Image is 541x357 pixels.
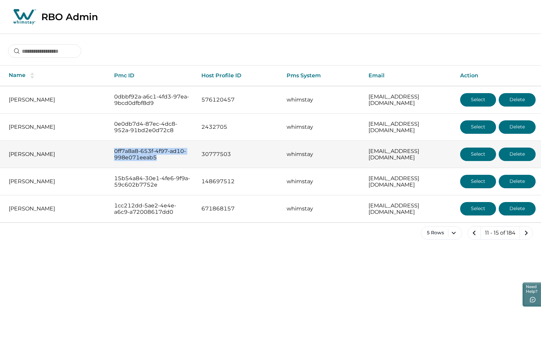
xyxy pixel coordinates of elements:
[421,226,462,240] button: 5 Rows
[281,66,363,86] th: Pms System
[9,205,103,212] p: [PERSON_NAME]
[368,148,449,161] p: [EMAIL_ADDRESS][DOMAIN_NAME]
[363,66,455,86] th: Email
[287,124,358,130] p: whimstay
[201,205,276,212] p: 671868157
[41,11,98,23] p: RBO Admin
[26,72,39,79] button: sorting
[460,202,496,215] button: Select
[114,148,191,161] p: 0ff7a8a8-653f-4f97-ad10-998e071eeab5
[520,226,533,240] button: next page
[368,121,449,134] p: [EMAIL_ADDRESS][DOMAIN_NAME]
[460,93,496,107] button: Select
[287,205,358,212] p: whimstay
[201,178,276,185] p: 148697512
[499,120,536,134] button: Delete
[114,175,191,188] p: 15b54a84-30e1-4fe6-9f9a-59c602b7752e
[114,121,191,134] p: 0e0db7d4-87ec-4dc8-952a-91bd2e0d72c8
[287,178,358,185] p: whimstay
[499,148,536,161] button: Delete
[201,96,276,103] p: 576120457
[460,175,496,188] button: Select
[368,93,449,107] p: [EMAIL_ADDRESS][DOMAIN_NAME]
[109,66,196,86] th: Pmc ID
[499,93,536,107] button: Delete
[201,151,276,158] p: 30777503
[499,175,536,188] button: Delete
[196,66,281,86] th: Host Profile ID
[9,178,103,185] p: [PERSON_NAME]
[460,120,496,134] button: Select
[481,226,520,240] button: 11 - 15 of 184
[368,175,449,188] p: [EMAIL_ADDRESS][DOMAIN_NAME]
[455,66,541,86] th: Action
[468,226,481,240] button: previous page
[9,96,103,103] p: [PERSON_NAME]
[201,124,276,130] p: 2432705
[499,202,536,215] button: Delete
[460,148,496,161] button: Select
[485,230,515,236] p: 11 - 15 of 184
[9,124,103,130] p: [PERSON_NAME]
[287,96,358,103] p: whimstay
[114,93,191,107] p: 0dbbf92a-a6c1-4fd3-97ea-9bcd0dfbf8d9
[368,202,449,215] p: [EMAIL_ADDRESS][DOMAIN_NAME]
[114,202,191,215] p: 1cc212dd-5ae2-4e4e-a6c9-a72008617dd0
[287,151,358,158] p: whimstay
[9,151,103,158] p: [PERSON_NAME]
